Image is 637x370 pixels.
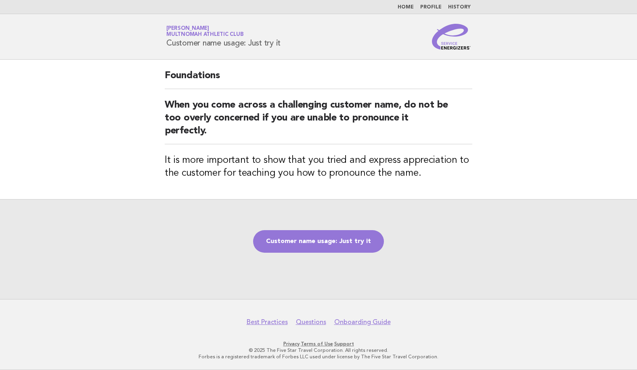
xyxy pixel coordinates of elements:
[334,318,391,326] a: Onboarding Guide
[71,353,566,360] p: Forbes is a registered trademark of Forbes LLC used under license by The Five Star Travel Corpora...
[420,5,442,10] a: Profile
[166,26,281,47] h1: Customer name usage: Just try it
[283,341,300,347] a: Privacy
[448,5,471,10] a: History
[247,318,288,326] a: Best Practices
[398,5,414,10] a: Home
[301,341,333,347] a: Terms of Use
[71,347,566,353] p: © 2025 The Five Star Travel Corporation. All rights reserved.
[71,341,566,347] p: · ·
[432,24,471,50] img: Service Energizers
[296,318,326,326] a: Questions
[165,154,472,180] h3: It is more important to show that you tried and express appreciation to the customer for teaching...
[166,32,243,37] span: Multnomah Athletic Club
[334,341,354,347] a: Support
[253,230,384,253] a: Customer name usage: Just try it
[166,26,243,37] a: [PERSON_NAME]Multnomah Athletic Club
[165,69,472,89] h2: Foundations
[165,99,472,144] h2: When you come across a challenging customer name, do not be too overly concerned if you are unabl...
